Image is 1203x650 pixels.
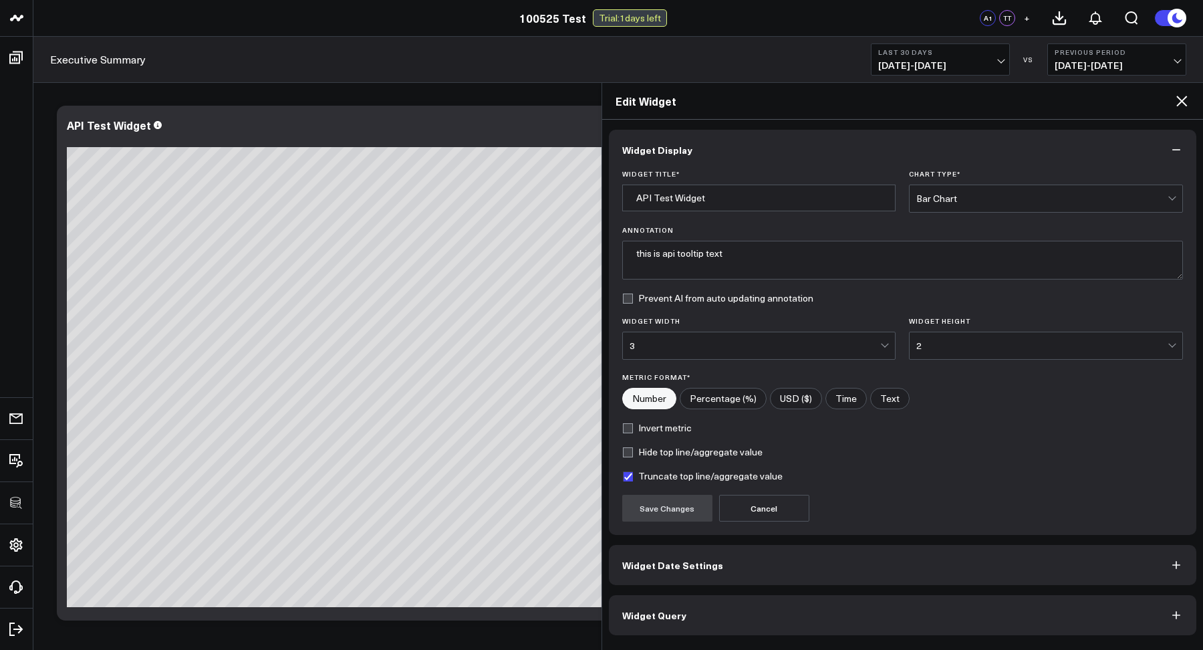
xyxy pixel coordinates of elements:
[1024,13,1030,23] span: +
[519,11,586,25] a: 100525 Test
[871,43,1010,76] button: Last 30 Days[DATE]-[DATE]
[622,185,896,211] input: Enter your widget title
[719,495,809,522] button: Cancel
[50,52,146,67] a: Executive Summary
[616,94,1174,108] h2: Edit Widget
[622,144,692,155] span: Widget Display
[622,373,1184,381] label: Metric Format*
[622,610,686,621] span: Widget Query
[622,170,896,178] label: Widget Title *
[916,340,1168,351] div: 2
[622,293,813,304] label: Prevent AI from auto updating annotation
[622,471,783,481] label: Truncate top line/aggregate value
[593,9,667,27] div: Trial: 1 days left
[622,317,896,325] label: Widget Width
[870,388,910,409] label: Text
[916,193,1168,204] div: Bar Chart
[999,10,1015,26] div: TT
[67,118,151,132] div: API Test Widget
[622,226,1184,234] label: Annotation
[1047,43,1186,76] button: Previous Period[DATE]-[DATE]
[622,388,676,409] label: Number
[622,495,712,522] button: Save Changes
[825,388,867,409] label: Time
[909,170,1183,178] label: Chart Type *
[630,340,881,351] div: 3
[1055,48,1179,56] b: Previous Period
[1017,56,1041,64] div: VS
[622,423,692,433] label: Invert metric
[909,317,1183,325] label: Widget Height
[770,388,822,409] label: USD ($)
[622,447,763,457] label: Hide top line/aggregate value
[622,241,1184,280] textarea: this is api tooltip text
[878,48,1002,56] b: Last 30 Days
[609,545,1197,585] button: Widget Date Settings
[680,388,767,409] label: Percentage (%)
[622,560,723,570] span: Widget Date Settings
[1019,10,1035,26] button: +
[878,60,1002,71] span: [DATE] - [DATE]
[980,10,996,26] div: A1
[609,130,1197,170] button: Widget Display
[1055,60,1179,71] span: [DATE] - [DATE]
[609,595,1197,635] button: Widget Query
